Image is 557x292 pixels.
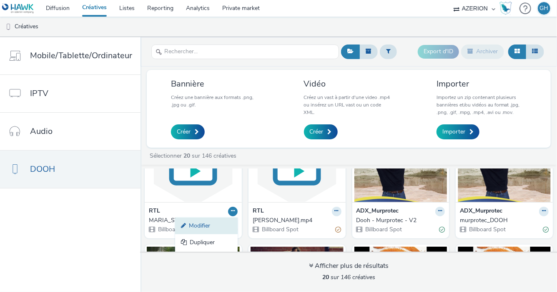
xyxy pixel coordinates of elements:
div: MARIA_STIB.mp4 [149,216,234,225]
button: Export d'ID [418,45,459,58]
div: Afficher plus de résultats [309,261,389,271]
div: Partiellement valide [336,225,341,234]
div: murprotec_DOOH [460,216,545,225]
span: Mobile/Tablette/Ordinateur [30,49,132,62]
span: Billboard Spot [261,225,299,233]
a: Copier l'ID [175,251,238,267]
a: Modifier [175,218,238,234]
strong: RTL [253,207,264,216]
p: Créez une bannière aux formats .png, .jpg ou .gif. [171,94,261,109]
img: dooh [4,23,13,31]
span: Créer [310,128,324,136]
strong: 20 [183,152,190,160]
strong: 20 [322,273,329,281]
a: MARIA_STIB.mp4 [149,216,238,225]
a: [PERSON_NAME].mp4 [253,216,341,225]
span: Créer [177,128,191,136]
a: Importer [437,124,479,139]
h3: Vidéo [304,78,394,89]
span: Importer [442,128,465,136]
span: DOOH [30,163,55,175]
div: Valide [439,225,445,234]
span: IPTV [30,87,48,99]
strong: RTL [149,207,160,216]
button: Liste [526,45,544,59]
a: Dupliquer [175,234,238,251]
div: GH [540,2,549,15]
span: sur 146 créatives [322,273,375,281]
p: Créez un vast à partir d'une video .mp4 ou insérez un URL vast ou un code XML. [304,94,394,116]
span: Billboard Spot [468,225,506,233]
a: Hawk Academy [499,2,515,15]
div: Valide [543,225,549,234]
span: Audio [30,125,53,137]
strong: ADX_Murprotec [356,207,399,216]
a: Sélectionner sur 146 créatives [149,152,240,160]
span: Billboard Spot [157,225,195,233]
a: Dooh - Murprotec - V2 [356,216,445,225]
button: Archiver [461,45,504,59]
p: Importez un zip contenant plusieurs bannières et/ou vidéos au format .jpg, .png, .gif, .mpg, .mp4... [437,94,527,116]
div: [PERSON_NAME].mp4 [253,216,338,225]
h3: Bannière [171,78,261,89]
strong: ADX_Murprotec [460,207,502,216]
div: Dooh - Murprotec - V2 [356,216,442,225]
a: Créer [304,124,338,139]
img: Hawk Academy [499,2,512,15]
h3: Importer [437,78,527,89]
button: Grille [508,45,526,59]
img: undefined Logo [2,3,34,14]
a: Créer [171,124,205,139]
input: Rechercher... [151,45,339,59]
span: Billboard Spot [365,225,402,233]
a: murprotec_DOOH [460,216,549,225]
